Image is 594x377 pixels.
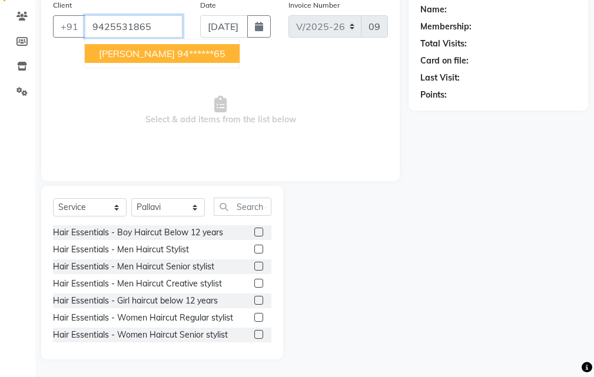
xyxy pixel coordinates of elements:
[420,55,469,67] div: Card on file:
[53,261,214,273] div: Hair Essentials - Men Haircut Senior stylist
[53,226,223,239] div: Hair Essentials - Boy Haircut Below 12 years
[53,52,388,169] span: Select & add items from the list below
[53,278,222,290] div: Hair Essentials - Men Haircut Creative stylist
[53,243,189,256] div: Hair Essentials - Men Haircut Stylist
[214,198,271,216] input: Search or Scan
[420,89,447,101] div: Points:
[420,4,447,16] div: Name:
[53,312,233,324] div: Hair Essentials - Women Haircut Regular stylist
[420,38,467,50] div: Total Visits:
[53,295,218,307] div: Hair Essentials - Girl haircut below 12 years
[420,21,472,33] div: Membership:
[53,15,86,38] button: +91
[53,329,228,341] div: Hair Essentials - Women Haircut Senior stylist
[85,15,182,38] input: Search by Name/Mobile/Email/Code
[99,48,175,59] span: [PERSON_NAME]
[420,72,460,84] div: Last Visit:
